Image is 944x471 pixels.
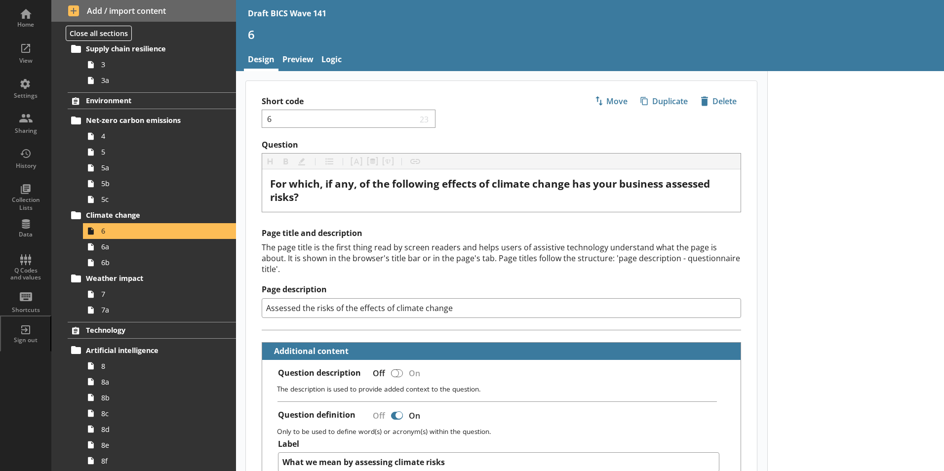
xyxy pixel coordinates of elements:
a: 3a [83,73,236,88]
div: Collection Lists [8,196,43,211]
span: Artificial intelligence [86,346,207,355]
li: Supply chain resilience33a [72,41,236,88]
p: The description is used to provide added context to the question. [277,384,733,393]
a: Preview [278,50,317,71]
a: 8b [83,390,236,405]
span: Climate change [86,210,207,220]
span: 7 [101,289,211,299]
a: 8 [83,358,236,374]
a: 3 [83,57,236,73]
div: Sharing [8,127,43,135]
a: 5a [83,160,236,176]
label: Question definition [278,410,355,420]
label: Short code [262,96,502,107]
a: 8d [83,421,236,437]
span: Environment [86,96,207,105]
span: Delete [697,93,741,109]
a: 5 [83,144,236,160]
a: Logic [317,50,346,71]
div: The page title is the first thing read by screen readers and helps users of assistive technology ... [262,242,741,275]
button: Move [590,93,632,110]
span: Net-zero carbon emissions [86,116,207,125]
a: 5b [83,176,236,192]
li: Weather impact77a [72,271,236,318]
span: 8f [101,456,211,466]
div: Draft BICS Wave 141 [248,8,326,19]
h2: Page title and description [262,228,741,238]
span: Move [590,93,631,109]
a: Net-zero carbon emissions [68,113,236,128]
span: 23 [418,114,432,123]
div: On [405,407,428,424]
span: 8a [101,377,211,387]
a: 6b [83,255,236,271]
div: Settings [8,92,43,100]
a: 8e [83,437,236,453]
div: Off [365,364,389,382]
button: Close all sections [66,26,132,41]
a: 8a [83,374,236,390]
span: 6a [101,242,211,251]
a: 6 [83,223,236,239]
a: Supply chain resilience [68,41,236,57]
p: Only to be used to define word(s) or acronym(s) within the question. [277,427,733,436]
div: Q Codes and values [8,267,43,281]
div: History [8,162,43,170]
a: 7 [83,286,236,302]
a: 8f [83,453,236,469]
h1: 6 [248,27,932,42]
span: 6 [101,226,211,235]
span: Supply chain resilience [86,44,207,53]
span: 8b [101,393,211,402]
span: 8c [101,409,211,418]
button: Delete [696,93,741,110]
span: 6b [101,258,211,267]
span: Weather impact [86,274,207,283]
button: Additional content [266,343,351,360]
span: 8e [101,440,211,450]
a: Climate change [68,207,236,223]
a: Environment [68,92,236,109]
a: Weather impact [68,271,236,286]
li: Climate change66a6b [72,207,236,271]
label: Question [262,140,741,150]
a: 4 [83,128,236,144]
span: 4 [101,131,211,141]
button: Duplicate [636,93,692,110]
div: Shortcuts [8,306,43,314]
li: EnvironmentNet-zero carbon emissions455a5b5cClimate change66a6bWeather impact77a [51,92,236,318]
div: Off [365,407,389,424]
div: View [8,57,43,65]
a: 6a [83,239,236,255]
a: Artificial intelligence [68,342,236,358]
a: Design [244,50,278,71]
label: Page description [262,284,741,295]
label: Question description [278,368,361,378]
span: Technology [86,325,207,335]
div: Home [8,21,43,29]
div: On [405,364,428,382]
div: Data [8,231,43,238]
span: Duplicate [636,93,692,109]
div: Question [270,177,733,204]
label: Label [278,439,720,449]
a: 8c [83,405,236,421]
a: 7a [83,302,236,318]
a: 5c [83,192,236,207]
span: 5c [101,195,211,204]
a: Technology [68,322,236,339]
span: 3 [101,60,211,69]
span: 8d [101,425,211,434]
span: 5b [101,179,211,188]
span: 7a [101,305,211,314]
div: Sign out [8,336,43,344]
span: 5 [101,147,211,157]
span: 5a [101,163,211,172]
span: 3a [101,76,211,85]
span: Add / import content [68,5,220,16]
li: Net-zero carbon emissions455a5b5c [72,113,236,207]
span: For which, if any, of the following effects of climate change has your business assessed risks? [270,177,712,204]
span: 8 [101,361,211,371]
